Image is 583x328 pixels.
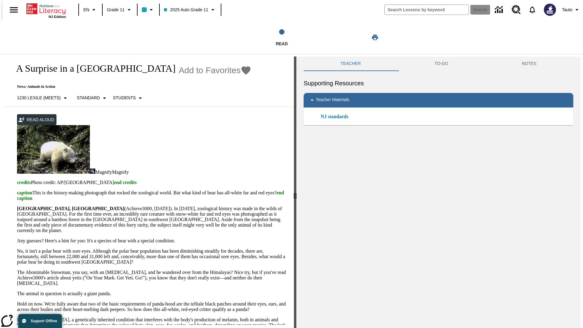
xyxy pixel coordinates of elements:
[164,7,208,13] span: 2025 Auto Grade 11
[49,15,66,19] span: NJ Edition
[304,93,573,108] div: Teacher Materials
[15,93,71,104] button: Select Lexile, 1230 Lexile (Meets)
[139,4,157,15] button: Class color is light blue. Change class color
[17,238,287,244] p: Any guesses? Here's a hint for you: It's a species of bear with a special condition.
[508,2,524,18] a: Resource Center, Will open in new tab
[162,4,219,15] button: Class: 2025 Auto Grade 11, Select your class
[17,190,284,201] span: end caption
[562,7,572,13] span: Tauto
[31,319,57,323] span: Support Offline
[540,2,560,18] button: Select a new avatar
[17,301,287,312] p: Hold on now. We're fully aware that two of the basic requirements of panda-hood are the telltale ...
[18,314,62,328] button: Support Offline
[10,63,176,74] h1: A Surprise in a [GEOGRAPHIC_DATA]
[104,4,135,15] button: Grade: Grade 11, Select a grade
[316,97,349,104] p: Teacher Materials
[17,206,124,211] strong: [GEOGRAPHIC_DATA], [GEOGRAPHIC_DATA]
[114,180,137,185] span: end credits
[524,2,540,18] a: Notifications
[17,114,56,125] button: Read Aloud
[17,95,61,101] p: 1230 Lexile (Meets)
[304,56,398,71] button: Teacher
[111,93,146,104] button: Select Student
[276,41,288,46] span: Read
[107,7,124,13] span: Grade 11
[17,180,31,185] span: credits
[74,93,111,104] button: Scaffolds, Standard
[544,4,556,16] img: Avatar
[385,5,469,15] input: search field
[294,56,296,328] div: Press Enter or Spacebar and then press right and left arrow keys to move the slider
[304,78,573,88] h6: Supporting Resources
[17,291,287,296] p: The animal in question is actually a giant panda.
[17,125,90,174] img: albino pandas in China are sometimes mistaken for polar bears
[17,248,287,265] p: No, it isn't a polar bear with sore eyes. Although the polar bear population has been diminishing...
[179,66,240,75] span: Add to Favorites
[17,270,287,286] p: The Abominable Snowman, you say, with an [MEDICAL_DATA], and he wandered over from the Himalayas?...
[81,4,100,15] button: Language: EN, Select a language
[321,113,352,120] a: NJ standards
[112,169,129,175] span: Magnify
[26,2,66,19] div: Home
[398,56,485,71] button: TO-DO
[17,190,32,195] span: caption
[90,169,95,174] img: Magnify
[179,65,251,76] button: Add to Favorites - A Surprise in a Bamboo Forest
[2,56,294,325] div: reading
[113,95,136,101] p: Students
[17,180,287,185] p: Photo credit: AP/[GEOGRAPHIC_DATA]
[560,4,583,15] button: Profile/Settings
[10,84,251,89] p: News: Animals in Action
[304,56,573,71] div: Instructional Panel Tabs
[17,206,287,233] p: (Achieve3000, [DATE]). In [DATE], zoological history was made in the wilds of [GEOGRAPHIC_DATA]. ...
[77,95,100,101] p: Standard
[84,7,89,13] span: EN
[485,56,573,71] button: NOTES
[5,1,23,19] button: Open side menu
[365,32,385,43] button: Print
[203,21,360,54] button: Read step 1 of 1
[491,2,508,18] a: Data Center
[17,190,287,201] p: This is the history-making photograph that rocked the zoological world. But what kind of bear has...
[296,56,581,328] div: activity
[95,169,112,175] span: Magnify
